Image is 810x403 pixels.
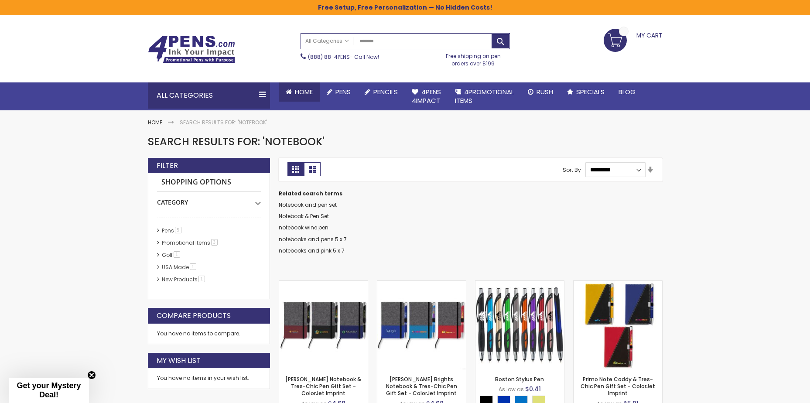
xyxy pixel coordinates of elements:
a: New Products1 [160,276,208,283]
span: All Categories [305,38,349,44]
div: You have no items in your wish list. [157,375,261,382]
a: All Categories [301,34,353,48]
a: Pens [320,82,358,102]
a: Blog [612,82,643,102]
a: Specials [560,82,612,102]
a: Notebook & Pen Set [279,212,329,220]
span: - Call Now! [308,53,379,61]
strong: Shopping Options [157,173,261,192]
span: Search results for: 'notebook' [148,134,325,149]
strong: Search results for: 'notebook' [180,119,267,126]
dt: Related search terms [279,190,663,197]
a: Pens5 [160,227,185,234]
span: Rush [537,87,553,96]
a: (888) 88-4PENS [308,53,350,61]
span: Home [295,87,313,96]
span: 4Pens 4impact [412,87,441,105]
a: Rush [521,82,560,102]
button: Close teaser [87,371,96,379]
img: 4Pens Custom Pens and Promotional Products [148,35,235,63]
span: Specials [576,87,605,96]
img: Twain Notebook & Tres-Chic Pen Gift Set - ColorJet Imprint [279,281,368,369]
span: Blog [619,87,636,96]
span: 1 [190,263,196,270]
a: Home [148,119,162,126]
div: Category [157,192,261,207]
img: Primo Note Caddy & Tres-Chic Pen Gift Set - ColorJet Imprint [574,281,662,369]
a: Twain Notebook & Tres-Chic Pen Gift Set - ColorJet Imprint [279,280,368,288]
a: Boston Stylus Pen [495,376,544,383]
a: 4Pens4impact [405,82,448,111]
a: Home [279,82,320,102]
span: 1 [198,276,205,282]
div: Get your Mystery Deal!Close teaser [9,378,89,403]
span: Get your Mystery Deal! [17,381,81,399]
a: notebooks and pens 5 x 7 [279,236,347,243]
a: USA Made1 [160,263,199,271]
a: [PERSON_NAME] Notebook & Tres-Chic Pen Gift Set - ColorJet Imprint [285,376,361,397]
div: Free shipping on pen orders over $199 [437,49,510,67]
span: 5 [175,227,181,233]
a: Primo Note Caddy & Tres-Chic Pen Gift Set - ColorJet Imprint [574,280,662,288]
a: notebook wine pen [279,224,328,231]
a: Promotional Items3 [160,239,221,246]
a: Twain Brights Notebook & Tres-Chic Pen Gift Set - ColorJet Imprint [377,280,466,288]
strong: Grid [287,162,304,176]
strong: Compare Products [157,311,231,321]
iframe: Google Customer Reviews [738,379,810,403]
strong: Filter [157,161,178,171]
a: Boston Stylus Pen [475,280,564,288]
a: Notebook and pen set [279,201,337,208]
span: Pencils [373,87,398,96]
span: As low as [499,386,524,393]
span: $0.41 [525,385,541,393]
a: [PERSON_NAME] Brights Notebook & Tres-Chic Pen Gift Set - ColorJet Imprint [386,376,457,397]
span: Pens [335,87,351,96]
span: 4PROMOTIONAL ITEMS [455,87,514,105]
span: 3 [211,239,218,246]
a: Primo Note Caddy & Tres-Chic Pen Gift Set - ColorJet Imprint [581,376,655,397]
img: Twain Brights Notebook & Tres-Chic Pen Gift Set - ColorJet Imprint [377,281,466,369]
strong: My Wish List [157,356,201,365]
a: notebooks and pink 5 x 7 [279,247,345,254]
div: All Categories [148,82,270,109]
a: 4PROMOTIONALITEMS [448,82,521,111]
label: Sort By [563,166,581,173]
a: Pencils [358,82,405,102]
div: You have no items to compare. [148,324,270,344]
span: 1 [174,251,180,258]
a: Golf1 [160,251,183,259]
img: Boston Stylus Pen [475,281,564,369]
